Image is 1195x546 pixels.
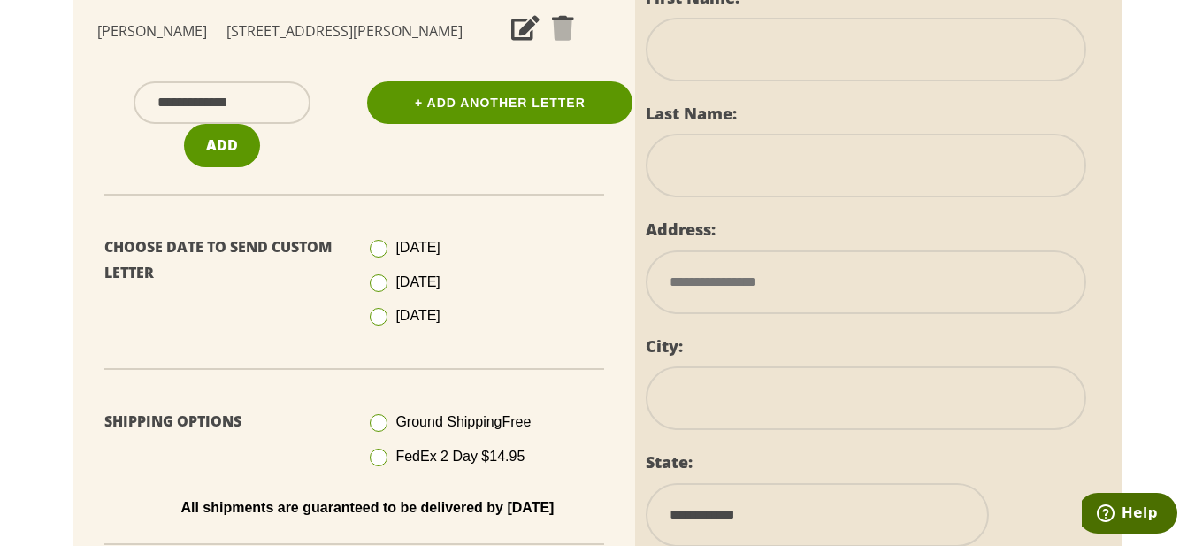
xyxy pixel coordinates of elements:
[118,500,618,516] p: All shipments are guaranteed to be delivered by [DATE]
[104,235,341,286] p: Choose Date To Send Custom Letter
[184,124,260,167] button: Add
[395,449,525,464] span: FedEx 2 Day $14.95
[646,103,737,124] label: Last Name:
[213,8,476,55] td: [STREET_ADDRESS][PERSON_NAME]
[395,274,440,289] span: [DATE]
[395,240,440,255] span: [DATE]
[502,414,532,429] span: Free
[104,409,341,434] p: Shipping Options
[646,335,683,357] label: City:
[395,414,531,429] span: Ground Shipping
[367,81,632,124] a: + Add Another Letter
[1082,493,1177,537] iframe: Opens a widget where you can find more information
[206,135,238,155] span: Add
[646,219,716,240] label: Address:
[91,8,213,55] td: [PERSON_NAME]
[646,451,693,473] label: State:
[395,308,440,323] span: [DATE]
